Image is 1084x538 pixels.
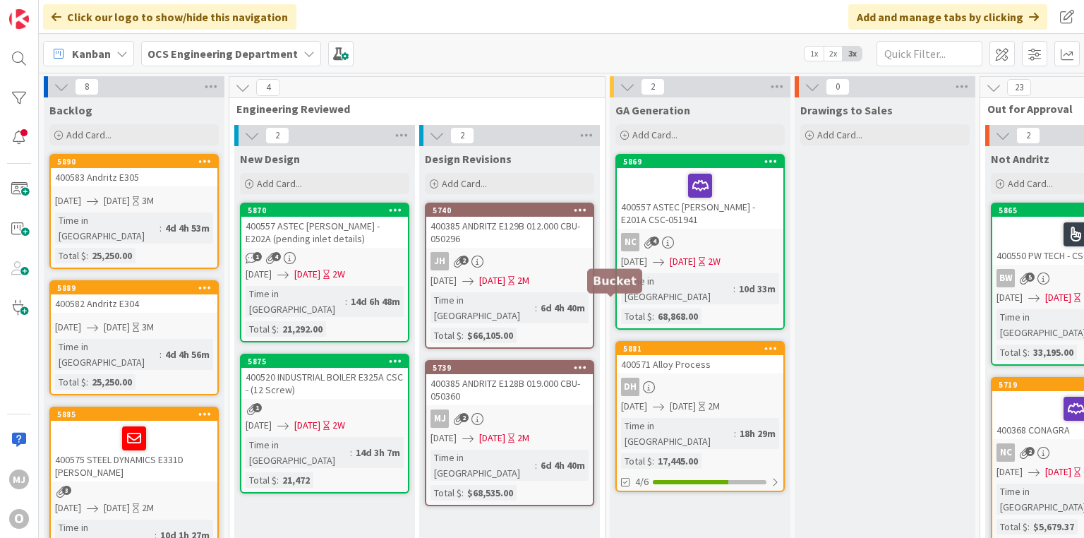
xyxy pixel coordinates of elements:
span: [DATE] [479,431,505,446]
div: 4d 4h 56m [162,347,213,362]
div: Total $ [246,321,277,337]
div: 21,472 [279,472,313,488]
div: Time in [GEOGRAPHIC_DATA] [55,339,159,370]
div: DH [617,378,783,396]
span: : [159,220,162,236]
div: 5890 [51,155,217,168]
div: Click our logo to show/hide this navigation [43,4,296,30]
span: [DATE] [294,418,320,433]
span: 1 [253,403,262,412]
span: : [345,294,347,309]
span: : [1028,519,1030,534]
b: OCS Engineering Department [147,47,298,61]
a: 5869400557 ASTEC [PERSON_NAME] - E201A CSC-051941NC[DATE][DATE]2WTime in [GEOGRAPHIC_DATA]:10d 33... [615,154,785,330]
span: 4/6 [635,474,649,489]
img: Visit kanbanzone.com [9,9,29,29]
span: 2 [459,256,469,265]
span: GA Generation [615,103,690,117]
span: : [734,426,736,441]
span: [DATE] [246,418,272,433]
span: Engineering Reviewed [236,102,587,116]
a: 5870400557 ASTEC [PERSON_NAME] - E202A (pending inlet details)[DATE][DATE]2WTime in [GEOGRAPHIC_D... [240,203,409,342]
span: [DATE] [1045,465,1071,479]
a: 5881400571 Alloy ProcessDH[DATE][DATE]2MTime in [GEOGRAPHIC_DATA]:18h 29mTotal $:17,445.004/6 [615,341,785,492]
span: 4 [272,252,281,261]
span: : [535,300,537,316]
div: NC [996,443,1015,462]
span: 5 [1025,273,1035,282]
span: [DATE] [996,290,1023,305]
div: 5875400520 INDUSTRIAL BOILER E325A CSC - (12 Screw) [241,355,408,399]
div: 21,292.00 [279,321,326,337]
div: 5869 [617,155,783,168]
div: 3M [142,193,154,208]
span: [DATE] [430,273,457,288]
div: 5870400557 ASTEC [PERSON_NAME] - E202A (pending inlet details) [241,204,408,248]
span: New Design [240,152,300,166]
h5: Bucket [593,274,637,287]
div: DH [621,378,639,396]
div: 400575 STEEL DYNAMICS E331D [PERSON_NAME] [51,421,217,482]
span: : [159,347,162,362]
a: 5890400583 Andritz E305[DATE][DATE]3MTime in [GEOGRAPHIC_DATA]:4d 4h 53mTotal $:25,250.00 [49,154,219,269]
div: 400385 ANDRITZ E128B 019.000 CBU- 050360 [426,374,593,405]
div: 2M [142,501,154,515]
div: Time in [GEOGRAPHIC_DATA] [55,213,159,244]
span: 3 [62,486,71,495]
span: 4 [650,237,659,246]
div: 2M [517,431,529,446]
div: 400557 ASTEC [PERSON_NAME] - E202A (pending inlet details) [241,217,408,248]
div: MJ [430,410,449,428]
span: : [652,453,654,469]
span: [DATE] [621,399,647,414]
div: 14d 3h 7m [352,445,404,460]
span: : [462,328,464,343]
a: 5875400520 INDUSTRIAL BOILER E325A CSC - (12 Screw)[DATE][DATE]2WTime in [GEOGRAPHIC_DATA]:14d 3h... [240,354,409,494]
div: 5881 [623,344,783,354]
div: JH [426,252,593,270]
div: 400571 Alloy Process [617,355,783,373]
div: 18h 29m [736,426,779,441]
span: 1 [253,252,262,261]
span: : [733,281,735,297]
span: 1x [805,47,824,61]
span: 2 [641,78,665,95]
div: Total $ [55,248,86,263]
span: [DATE] [670,254,696,269]
span: : [277,472,279,488]
div: Time in [GEOGRAPHIC_DATA] [246,437,350,468]
div: Total $ [430,328,462,343]
div: Time in [GEOGRAPHIC_DATA] [430,292,535,323]
div: 2W [708,254,721,269]
span: [DATE] [104,501,130,515]
span: : [277,321,279,337]
span: [DATE] [996,465,1023,479]
span: Add Card... [257,177,302,190]
div: 5739 [426,361,593,374]
div: 400385 ANDRITZ E129B 012.000 CBU- 050296 [426,217,593,248]
div: 14d 6h 48m [347,294,404,309]
span: Add Card... [1008,177,1053,190]
div: JH [430,252,449,270]
div: 5739400385 ANDRITZ E128B 019.000 CBU- 050360 [426,361,593,405]
span: [DATE] [430,431,457,446]
div: Add and manage tabs by clicking [848,4,1047,30]
div: 4d 4h 53m [162,220,213,236]
span: 2x [824,47,843,61]
div: Total $ [55,374,86,390]
div: 5870 [248,205,408,215]
div: $68,535.00 [464,485,517,501]
div: 400582 Andritz E304 [51,294,217,313]
span: Design Revisions [425,152,512,166]
div: MJ [426,410,593,428]
div: 5885 [51,408,217,421]
div: 25,250.00 [88,374,135,390]
div: NC [621,233,639,251]
div: 400520 INDUSTRIAL BOILER E325A CSC - (12 Screw) [241,368,408,399]
div: NC [617,233,783,251]
div: 2W [332,418,345,433]
span: [DATE] [55,193,81,208]
div: 5890400583 Andritz E305 [51,155,217,186]
div: Total $ [246,472,277,488]
div: Time in [GEOGRAPHIC_DATA] [621,273,733,304]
